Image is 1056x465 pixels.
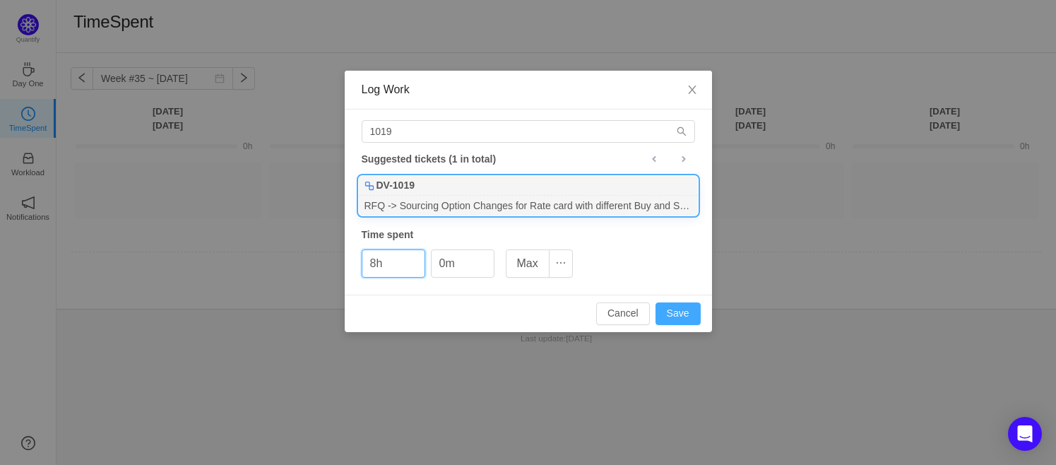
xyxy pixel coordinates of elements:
button: Save [655,302,701,325]
div: Suggested tickets (1 in total) [362,150,695,168]
i: icon: search [677,126,687,136]
div: Open Intercom Messenger [1008,417,1042,451]
div: RFQ -> Sourcing Option Changes for Rate card with different Buy and Sell Price currency [359,196,698,215]
b: DV-1019 [376,178,415,193]
button: icon: ellipsis [549,249,573,278]
button: Max [506,249,550,278]
img: 10316 [364,181,374,191]
button: Cancel [596,302,650,325]
input: Search [362,120,695,143]
div: Time spent [362,228,695,242]
div: Log Work [362,82,695,98]
button: Close [672,71,712,110]
i: icon: close [687,84,698,95]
